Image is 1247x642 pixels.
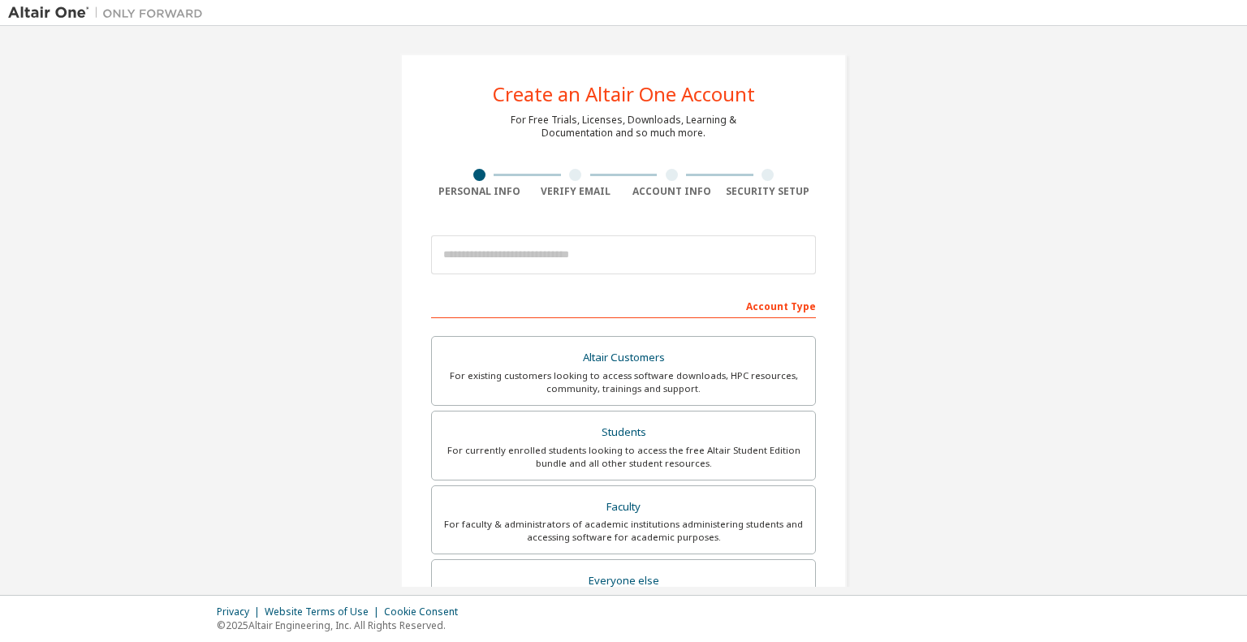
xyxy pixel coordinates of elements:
p: © 2025 Altair Engineering, Inc. All Rights Reserved. [217,618,468,632]
div: Faculty [442,496,805,519]
div: For currently enrolled students looking to access the free Altair Student Edition bundle and all ... [442,444,805,470]
div: Account Info [623,185,720,198]
div: Students [442,421,805,444]
div: Everyone else [442,570,805,592]
div: For Free Trials, Licenses, Downloads, Learning & Documentation and so much more. [511,114,736,140]
div: Account Type [431,292,816,318]
div: Website Terms of Use [265,605,384,618]
div: Verify Email [528,185,624,198]
div: For existing customers looking to access software downloads, HPC resources, community, trainings ... [442,369,805,395]
img: Altair One [8,5,211,21]
div: Create an Altair One Account [493,84,755,104]
div: Security Setup [720,185,817,198]
div: For faculty & administrators of academic institutions administering students and accessing softwa... [442,518,805,544]
div: Personal Info [431,185,528,198]
div: Privacy [217,605,265,618]
div: Altair Customers [442,347,805,369]
div: Cookie Consent [384,605,468,618]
